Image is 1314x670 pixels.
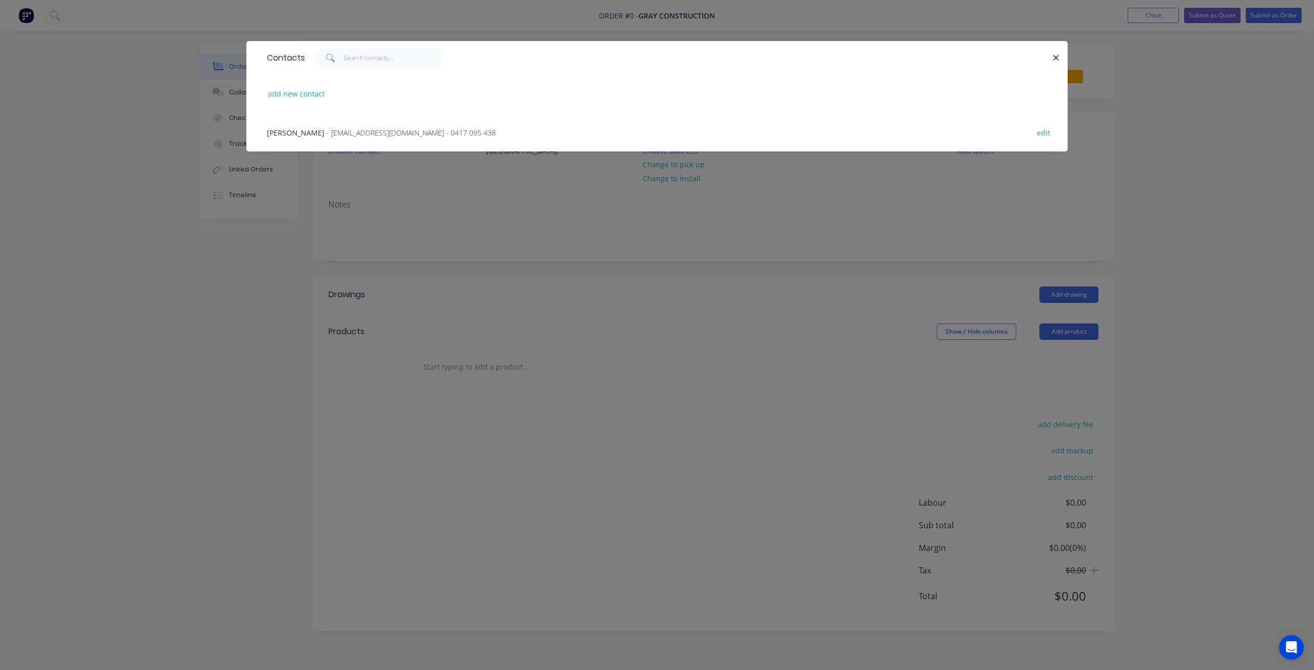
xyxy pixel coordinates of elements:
[262,42,305,74] div: Contacts
[263,87,331,101] button: add new contact
[1031,125,1055,139] button: edit
[1279,635,1304,660] div: Open Intercom Messenger
[344,48,444,68] input: Search contacts...
[326,128,496,138] span: - [EMAIL_ADDRESS][DOMAIN_NAME] - 0417 095 438
[267,128,324,138] span: [PERSON_NAME]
